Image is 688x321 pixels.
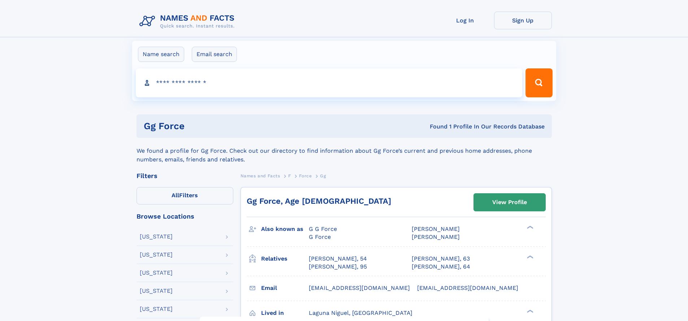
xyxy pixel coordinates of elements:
[136,68,523,97] input: search input
[525,225,534,230] div: ❯
[261,223,309,235] h3: Also known as
[172,192,179,199] span: All
[309,255,367,263] a: [PERSON_NAME], 54
[288,171,291,180] a: F
[140,306,173,312] div: [US_STATE]
[137,213,233,220] div: Browse Locations
[299,171,312,180] a: Force
[417,284,518,291] span: [EMAIL_ADDRESS][DOMAIN_NAME]
[525,309,534,313] div: ❯
[261,253,309,265] h3: Relatives
[192,47,237,62] label: Email search
[309,263,367,271] a: [PERSON_NAME], 95
[309,233,331,240] span: G Force
[299,173,312,178] span: Force
[261,282,309,294] h3: Email
[137,138,552,164] div: We found a profile for Gg Force. Check out our directory to find information about Gg Force’s cur...
[241,171,280,180] a: Names and Facts
[309,284,410,291] span: [EMAIL_ADDRESS][DOMAIN_NAME]
[525,254,534,259] div: ❯
[412,263,470,271] a: [PERSON_NAME], 64
[412,225,460,232] span: [PERSON_NAME]
[412,255,470,263] a: [PERSON_NAME], 63
[412,233,460,240] span: [PERSON_NAME]
[144,122,307,131] h1: Gg Force
[140,288,173,294] div: [US_STATE]
[137,173,233,179] div: Filters
[525,68,552,97] button: Search Button
[247,197,391,206] a: Gg Force, Age [DEMOGRAPHIC_DATA]
[494,12,552,29] a: Sign Up
[140,252,173,258] div: [US_STATE]
[492,194,527,211] div: View Profile
[140,270,173,276] div: [US_STATE]
[307,123,545,131] div: Found 1 Profile In Our Records Database
[288,173,291,178] span: F
[140,234,173,240] div: [US_STATE]
[261,307,309,319] h3: Lived in
[309,309,412,316] span: Laguna Niguel, [GEOGRAPHIC_DATA]
[436,12,494,29] a: Log In
[137,12,241,31] img: Logo Names and Facts
[138,47,184,62] label: Name search
[137,187,233,204] label: Filters
[474,194,545,211] a: View Profile
[309,225,337,232] span: G G Force
[320,173,326,178] span: Gg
